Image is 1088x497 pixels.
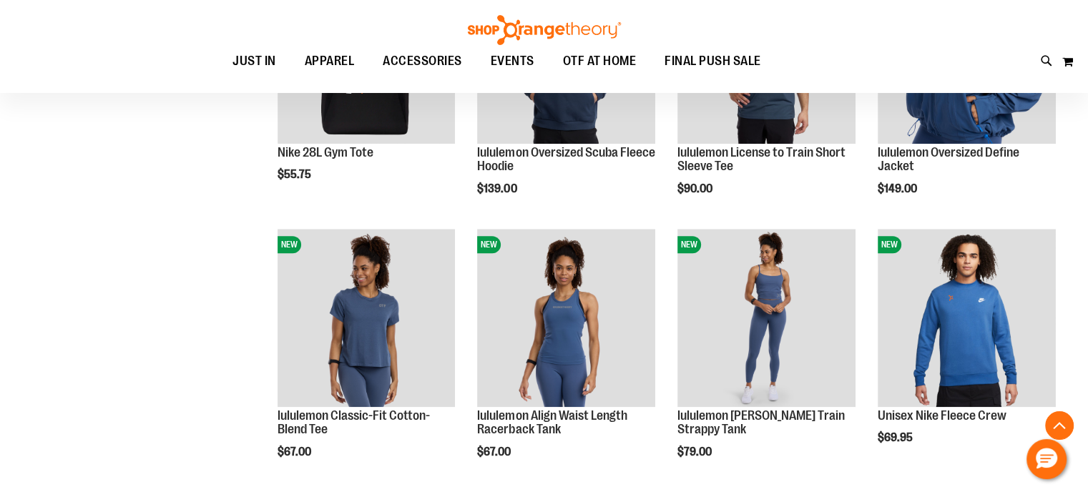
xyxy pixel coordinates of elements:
[677,408,845,437] a: lululemon [PERSON_NAME] Train Strappy Tank
[878,229,1056,409] a: Unisex Nike Fleece CrewNEW
[305,45,355,77] span: APPAREL
[476,45,549,78] a: EVENTS
[563,45,637,77] span: OTF AT HOME
[677,446,714,458] span: $79.00
[383,45,462,77] span: ACCESSORIES
[677,182,715,195] span: $90.00
[878,408,1006,423] a: Unisex Nike Fleece Crew
[232,45,276,77] span: JUST IN
[677,236,701,253] span: NEW
[549,45,651,78] a: OTF AT HOME
[491,45,534,77] span: EVENTS
[278,446,313,458] span: $67.00
[677,145,846,174] a: lululemon License to Train Short Sleeve Tee
[218,45,290,77] a: JUST IN
[466,15,623,45] img: Shop Orangetheory
[278,145,373,159] a: Nike 28L Gym Tote
[665,45,761,77] span: FINAL PUSH SALE
[878,145,1019,174] a: lululemon Oversized Define Jacket
[677,229,856,407] img: lululemon Wunder Train Strappy Tank
[278,168,313,181] span: $55.75
[470,222,662,495] div: product
[1045,411,1074,440] button: Back To Top
[477,145,655,174] a: lululemon Oversized Scuba Fleece Hoodie
[878,431,915,444] span: $69.95
[278,236,301,253] span: NEW
[477,229,655,407] img: lululemon Align Waist Length Racerback Tank
[368,45,476,78] a: ACCESSORIES
[278,408,430,437] a: lululemon Classic-Fit Cotton-Blend Tee
[677,229,856,409] a: lululemon Wunder Train Strappy TankNEW
[477,182,519,195] span: $139.00
[477,229,655,409] a: lululemon Align Waist Length Racerback TankNEW
[477,236,501,253] span: NEW
[878,236,901,253] span: NEW
[871,222,1063,481] div: product
[477,446,513,458] span: $67.00
[878,229,1056,407] img: Unisex Nike Fleece Crew
[278,229,456,407] img: lululemon Classic-Fit Cotton-Blend Tee
[878,182,919,195] span: $149.00
[650,45,775,78] a: FINAL PUSH SALE
[270,222,463,495] div: product
[670,222,863,495] div: product
[278,229,456,409] a: lululemon Classic-Fit Cotton-Blend TeeNEW
[1026,439,1067,479] button: Hello, have a question? Let’s chat.
[477,408,627,437] a: lululemon Align Waist Length Racerback Tank
[290,45,369,78] a: APPAREL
